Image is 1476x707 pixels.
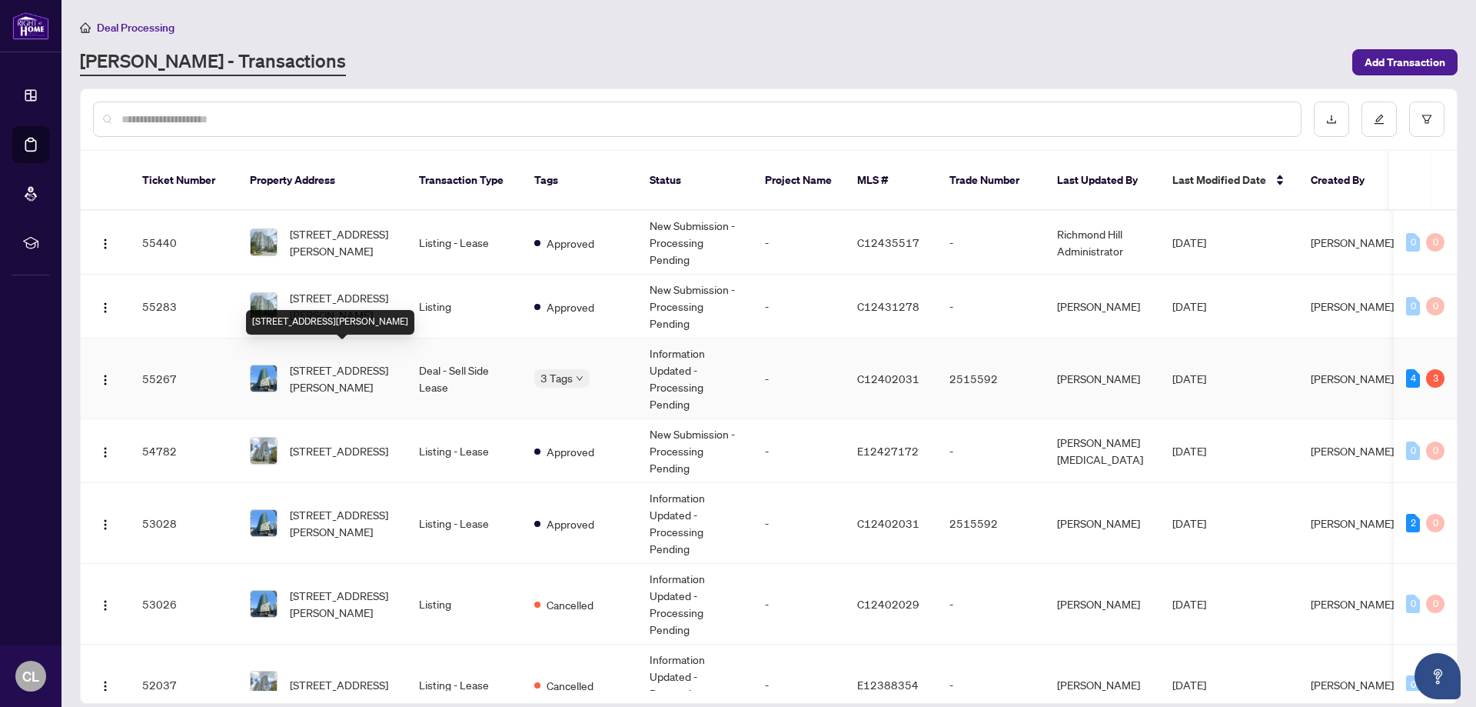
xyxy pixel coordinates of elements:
[547,235,594,252] span: Approved
[547,596,593,613] span: Cancelled
[99,519,111,531] img: Logo
[1426,369,1444,388] div: 3
[1326,114,1337,125] span: download
[1365,50,1445,75] span: Add Transaction
[937,564,1045,645] td: -
[937,483,1045,564] td: 2515592
[1172,516,1206,530] span: [DATE]
[547,515,594,532] span: Approved
[637,275,753,338] td: New Submission - Processing Pending
[1160,151,1298,211] th: Last Modified Date
[80,22,91,33] span: home
[130,151,238,211] th: Ticket Number
[99,374,111,386] img: Logo
[547,443,594,460] span: Approved
[251,672,277,698] img: thumbnail-img
[99,680,111,692] img: Logo
[93,366,118,391] button: Logo
[1406,369,1420,388] div: 4
[1406,675,1420,694] div: 0
[93,672,118,697] button: Logo
[407,564,522,645] td: Listing
[753,419,845,483] td: -
[1172,235,1206,249] span: [DATE]
[937,275,1045,338] td: -
[130,564,238,645] td: 53026
[80,48,346,76] a: [PERSON_NAME] - Transactions
[251,438,277,464] img: thumbnail-img
[1426,233,1444,252] div: 0
[1311,444,1394,458] span: [PERSON_NAME]
[1311,597,1394,611] span: [PERSON_NAME]
[857,597,919,611] span: C12402029
[407,275,522,338] td: Listing
[93,294,118,318] button: Logo
[290,587,394,621] span: [STREET_ADDRESS][PERSON_NAME]
[99,599,111,612] img: Logo
[99,238,111,250] img: Logo
[1406,595,1420,613] div: 0
[290,506,394,540] span: [STREET_ADDRESS][PERSON_NAME]
[753,275,845,338] td: -
[857,444,919,458] span: E12427172
[637,419,753,483] td: New Submission - Processing Pending
[1045,564,1160,645] td: [PERSON_NAME]
[251,591,277,617] img: thumbnail-img
[637,151,753,211] th: Status
[1406,233,1420,252] div: 0
[407,211,522,275] td: Listing - Lease
[407,419,522,483] td: Listing - Lease
[1311,235,1394,249] span: [PERSON_NAME]
[937,338,1045,419] td: 2515592
[251,365,277,392] img: thumbnail-img
[637,338,753,419] td: Information Updated - Processing Pending
[290,225,394,259] span: [STREET_ADDRESS][PERSON_NAME]
[93,230,118,255] button: Logo
[99,302,111,314] img: Logo
[1421,114,1432,125] span: filter
[540,369,573,387] span: 3 Tags
[1045,483,1160,564] td: [PERSON_NAME]
[1172,597,1206,611] span: [DATE]
[246,310,414,335] div: [STREET_ADDRESS][PERSON_NAME]
[1409,102,1444,137] button: filter
[130,419,238,483] td: 54782
[1406,442,1420,460] div: 0
[1172,372,1206,385] span: [DATE]
[1045,338,1160,419] td: [PERSON_NAME]
[22,665,39,687] span: CL
[753,338,845,419] td: -
[522,151,637,211] th: Tags
[937,211,1045,275] td: -
[857,299,919,313] span: C12431278
[753,211,845,275] td: -
[1172,299,1206,313] span: [DATE]
[1311,372,1394,385] span: [PERSON_NAME]
[857,235,919,249] span: C12435517
[1426,297,1444,315] div: 0
[1045,151,1160,211] th: Last Updated By
[753,564,845,645] td: -
[1311,516,1394,530] span: [PERSON_NAME]
[290,676,388,693] span: [STREET_ADDRESS]
[130,338,238,419] td: 55267
[130,483,238,564] td: 53028
[407,483,522,564] td: Listing - Lease
[1172,678,1206,692] span: [DATE]
[1426,514,1444,532] div: 0
[857,516,919,530] span: C12402031
[1406,514,1420,532] div: 2
[407,151,522,211] th: Transaction Type
[857,372,919,385] span: C12402031
[97,21,175,35] span: Deal Processing
[1314,102,1349,137] button: download
[1045,211,1160,275] td: Richmond Hill Administrator
[937,419,1045,483] td: -
[1172,172,1266,188] span: Last Modified Date
[1298,151,1391,211] th: Created By
[130,211,238,275] td: 55440
[845,151,937,211] th: MLS #
[1361,102,1397,137] button: edit
[130,275,238,338] td: 55283
[1045,275,1160,338] td: [PERSON_NAME]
